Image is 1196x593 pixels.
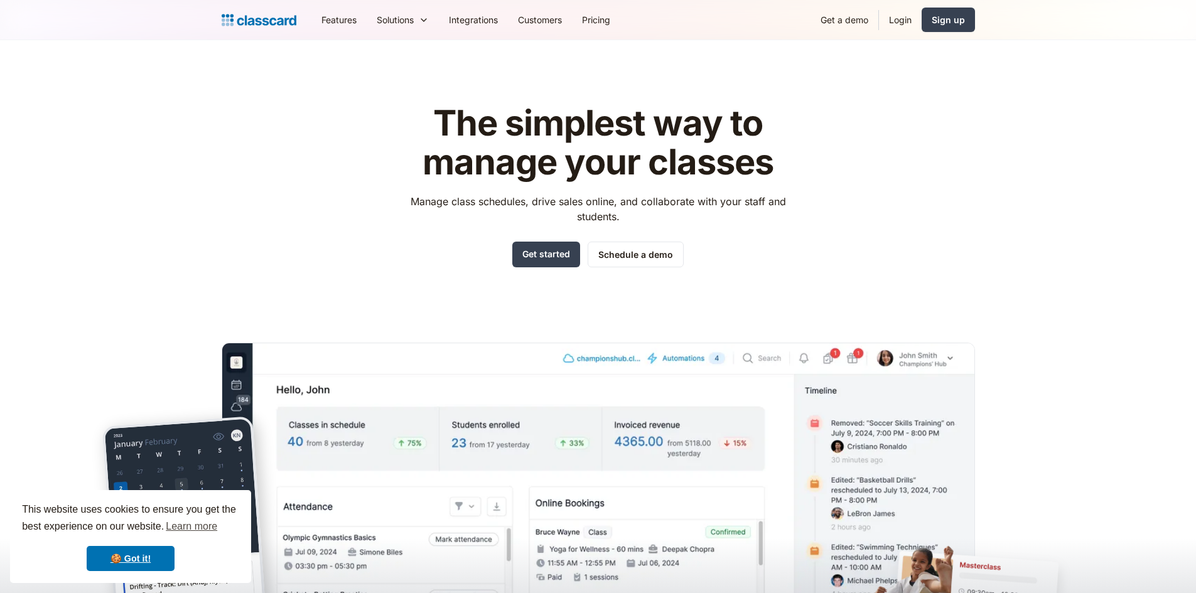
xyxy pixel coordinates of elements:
a: Get a demo [811,6,878,34]
div: Solutions [367,6,439,34]
div: cookieconsent [10,490,251,583]
span: This website uses cookies to ensure you get the best experience on our website. [22,502,239,536]
a: Schedule a demo [588,242,684,267]
a: Pricing [572,6,620,34]
h1: The simplest way to manage your classes [399,104,797,181]
a: Get started [512,242,580,267]
a: Login [879,6,922,34]
div: Sign up [932,13,965,26]
a: Integrations [439,6,508,34]
a: dismiss cookie message [87,546,175,571]
a: Logo [222,11,296,29]
div: Solutions [377,13,414,26]
a: Features [311,6,367,34]
a: learn more about cookies [164,517,219,536]
a: Sign up [922,8,975,32]
p: Manage class schedules, drive sales online, and collaborate with your staff and students. [399,194,797,224]
a: Customers [508,6,572,34]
